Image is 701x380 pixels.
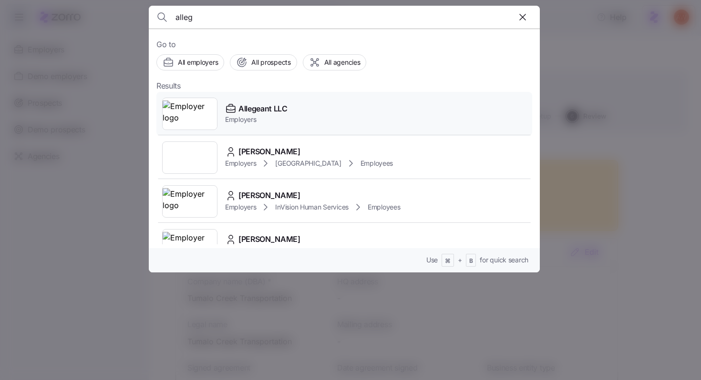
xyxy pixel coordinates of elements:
[251,58,290,67] span: All prospects
[238,146,300,158] span: [PERSON_NAME]
[469,257,473,265] span: B
[324,58,361,67] span: All agencies
[458,255,462,265] span: +
[163,188,217,215] img: Employer logo
[361,159,393,168] span: Employees
[238,233,300,245] span: [PERSON_NAME]
[163,232,217,259] img: Employer logo
[230,54,297,70] button: All prospects
[225,159,256,168] span: Employers
[156,80,181,92] span: Results
[156,54,224,70] button: All employers
[238,103,288,115] span: Allegeant LLC
[225,115,288,124] span: Employers
[445,257,451,265] span: ⌘
[426,255,438,265] span: Use
[238,190,300,201] span: [PERSON_NAME]
[156,39,532,50] span: Go to
[275,159,341,168] span: [GEOGRAPHIC_DATA]
[163,100,217,127] img: Employer logo
[480,255,528,265] span: for quick search
[303,54,367,70] button: All agencies
[368,202,400,212] span: Employees
[225,202,256,212] span: Employers
[178,58,218,67] span: All employers
[275,202,349,212] span: InVision Human Services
